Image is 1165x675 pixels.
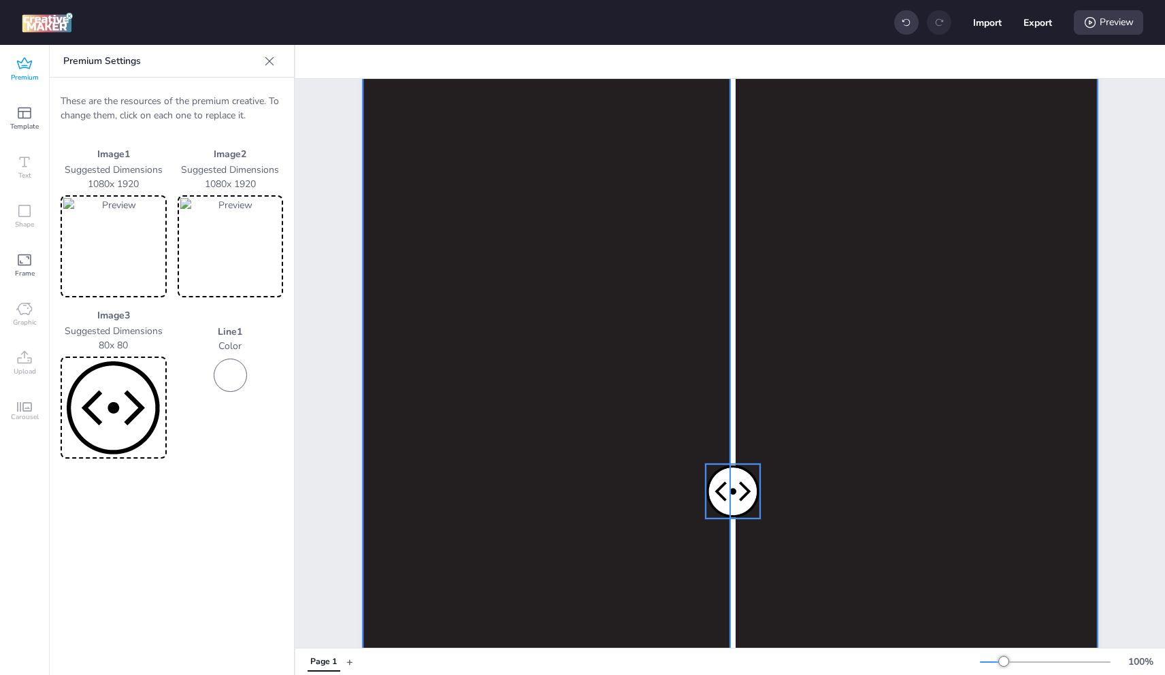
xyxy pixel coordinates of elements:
[1124,655,1157,669] div: 100 %
[178,325,284,339] p: Line 1
[15,268,35,279] span: Frame
[61,94,283,122] p: These are the resources of the premium creative. To change them, click on each one to replace it.
[61,147,167,161] p: Image 1
[61,308,167,323] p: Image 3
[13,317,37,328] span: Graphic
[63,198,164,295] img: Preview
[11,72,39,83] span: Premium
[22,12,73,33] img: logo Creative Maker
[346,650,353,674] button: +
[178,339,284,353] p: Color
[15,219,34,230] span: Shape
[178,177,284,191] p: 1080 x 1920
[63,359,164,456] img: Preview
[180,198,281,295] img: Preview
[14,366,36,377] span: Upload
[310,656,337,668] div: Page 1
[301,650,346,674] div: Tabs
[18,170,31,181] span: Text
[973,8,1002,37] button: Import
[61,177,167,191] p: 1080 x 1920
[11,412,39,423] span: Carousel
[178,147,284,161] p: Image 2
[1023,8,1052,37] button: Export
[10,121,39,132] span: Template
[1074,10,1143,35] div: Preview
[61,324,167,338] p: Suggested Dimensions
[61,163,167,177] p: Suggested Dimensions
[61,338,167,352] p: 80 x 80
[63,45,259,78] p: Premium Settings
[178,163,284,177] p: Suggested Dimensions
